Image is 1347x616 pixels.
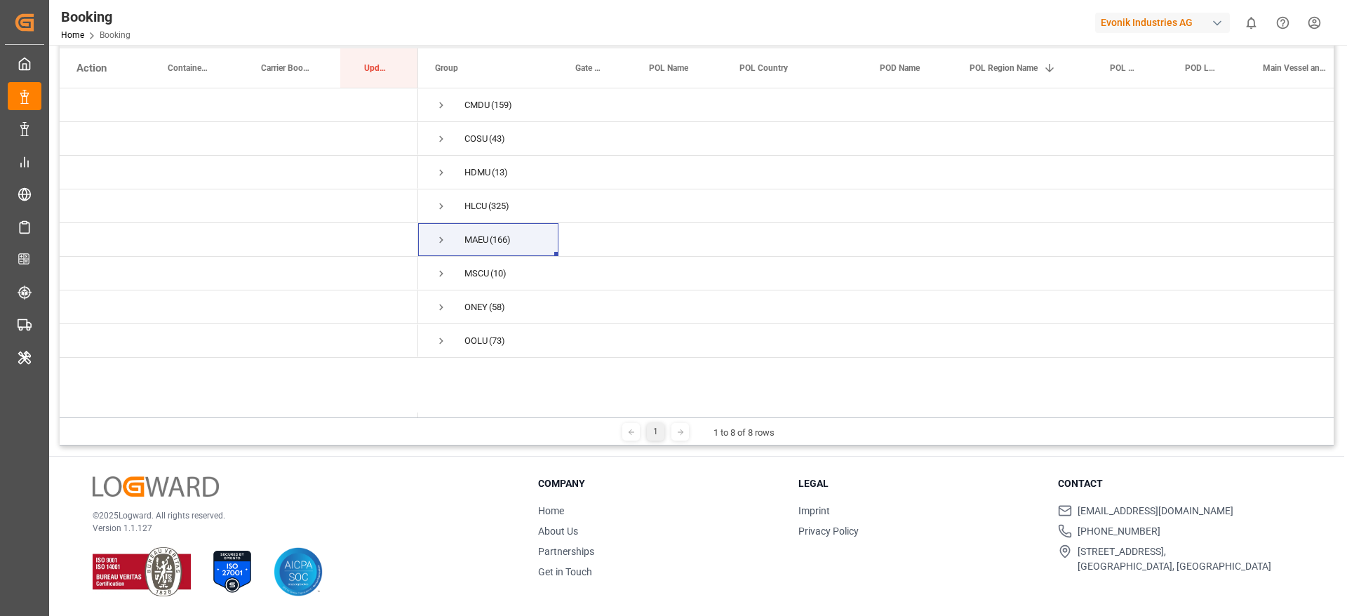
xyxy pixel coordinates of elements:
[274,547,323,596] img: AICPA SOC
[61,30,84,40] a: Home
[93,522,503,535] p: Version 1.1.127
[880,63,920,73] span: POD Name
[538,505,564,516] a: Home
[60,122,418,156] div: Press SPACE to select this row.
[76,62,107,74] div: Action
[1095,9,1235,36] button: Evonik Industries AG
[538,525,578,537] a: About Us
[1235,7,1267,39] button: show 0 new notifications
[489,123,505,155] span: (43)
[798,505,830,516] a: Imprint
[168,63,208,73] span: Container No.
[649,63,688,73] span: POL Name
[798,525,859,537] a: Privacy Policy
[208,547,257,596] img: ISO 27001 Certification
[488,190,509,222] span: (325)
[1095,13,1230,33] div: Evonik Industries AG
[1267,7,1299,39] button: Help Center
[60,223,418,257] div: Press SPACE to select this row.
[93,547,191,596] img: ISO 9001 & ISO 14001 Certification
[464,325,488,357] div: OOLU
[464,156,490,189] div: HDMU
[713,426,775,440] div: 1 to 8 of 8 rows
[60,257,418,290] div: Press SPACE to select this row.
[1078,524,1160,539] span: [PHONE_NUMBER]
[464,123,488,155] div: COSU
[60,324,418,358] div: Press SPACE to select this row.
[1058,476,1301,491] h3: Contact
[492,156,508,189] span: (13)
[538,566,592,577] a: Get in Touch
[93,476,219,497] img: Logward Logo
[1110,63,1139,73] span: POL Locode
[575,63,603,73] span: Gate In POL
[261,63,311,73] span: Carrier Booking No.
[60,88,418,122] div: Press SPACE to select this row.
[538,546,594,557] a: Partnerships
[538,476,781,491] h3: Company
[364,63,389,73] span: Update Last Opened By
[798,476,1041,491] h3: Legal
[489,291,505,323] span: (58)
[60,156,418,189] div: Press SPACE to select this row.
[490,224,511,256] span: (166)
[970,63,1038,73] span: POL Region Name
[1263,63,1328,73] span: Main Vessel and Vessel Imo
[464,89,490,121] div: CMDU
[1078,504,1233,518] span: [EMAIL_ADDRESS][DOMAIN_NAME]
[1078,544,1271,574] span: [STREET_ADDRESS], [GEOGRAPHIC_DATA], [GEOGRAPHIC_DATA]
[1185,63,1217,73] span: POD Locode
[61,6,130,27] div: Booking
[60,189,418,223] div: Press SPACE to select this row.
[60,290,418,324] div: Press SPACE to select this row.
[739,63,788,73] span: POL Country
[490,257,507,290] span: (10)
[647,423,664,441] div: 1
[491,89,512,121] span: (159)
[464,257,489,290] div: MSCU
[435,63,458,73] span: Group
[464,291,488,323] div: ONEY
[93,509,503,522] p: © 2025 Logward. All rights reserved.
[489,325,505,357] span: (73)
[464,224,488,256] div: MAEU
[464,190,487,222] div: HLCU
